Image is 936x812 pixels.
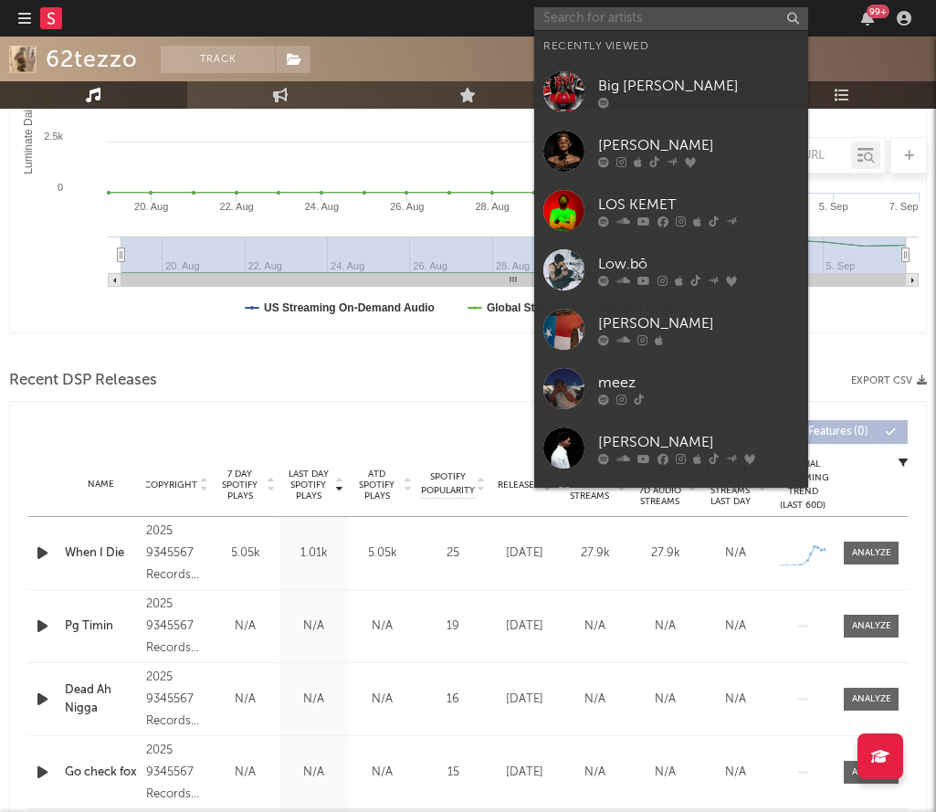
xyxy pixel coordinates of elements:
[65,681,137,717] a: Dead Ah Nigga
[494,691,555,709] div: [DATE]
[705,691,766,709] div: N/A
[598,312,799,334] div: [PERSON_NAME]
[352,764,412,782] div: N/A
[65,478,137,491] div: Name
[352,617,412,636] div: N/A
[534,121,808,181] a: [PERSON_NAME]
[146,521,206,586] div: 2025 9345567 Records DK
[494,544,555,563] div: [DATE]
[889,201,919,212] text: 7. Sep
[534,300,808,359] a: [PERSON_NAME]
[216,617,275,636] div: N/A
[564,617,626,636] div: N/A
[219,201,253,212] text: 22. Aug
[421,764,485,782] div: 15
[494,764,555,782] div: [DATE]
[421,691,485,709] div: 16
[44,131,63,142] text: 2.5k
[861,11,874,26] button: 99+
[635,544,696,563] div: 27.9k
[146,594,206,659] div: 2025 9345567 Records DK
[564,544,626,563] div: 27.9k
[534,478,808,537] a: GBaby Chef
[635,691,696,709] div: N/A
[58,182,63,193] text: 0
[598,372,799,394] div: meez
[65,617,137,636] a: Pg Timin
[705,764,766,782] div: N/A
[284,764,343,782] div: N/A
[494,617,555,636] div: [DATE]
[305,201,339,212] text: 24. Aug
[543,36,799,58] div: Recently Viewed
[161,46,275,73] button: Track
[598,431,799,453] div: [PERSON_NAME]
[705,544,766,563] div: N/A
[65,764,137,782] a: Go check fox
[134,201,168,212] text: 20. Aug
[284,617,343,636] div: N/A
[216,691,275,709] div: N/A
[534,240,808,300] a: Low.bō
[534,62,808,121] a: Big [PERSON_NAME]
[421,544,485,563] div: 25
[46,46,138,73] div: 62tezzo
[796,427,880,438] span: Features ( 0 )
[598,194,799,216] div: LOS KEMET
[598,134,799,156] div: [PERSON_NAME]
[146,740,206,806] div: 2025 9345567 Records DK
[421,617,485,636] div: 19
[264,301,435,314] text: US Streaming On-Demand Audio
[284,544,343,563] div: 1.01k
[352,691,412,709] div: N/A
[851,375,927,386] button: Export CSV
[144,480,197,490] span: Copyright
[9,370,157,392] span: Recent DSP Releases
[564,764,626,782] div: N/A
[534,418,808,478] a: [PERSON_NAME]
[352,544,412,563] div: 5.05k
[216,764,275,782] div: N/A
[390,201,424,212] text: 26. Aug
[867,5,889,18] div: 99 +
[534,359,808,418] a: meez
[635,764,696,782] div: N/A
[534,181,808,240] a: LOS KEMET
[421,470,475,498] span: Spotify Popularity
[487,301,677,314] text: Global Streaming On-Demand Audio
[146,667,206,733] div: 2025 9345567 Records DK
[352,469,401,501] span: ATD Spotify Plays
[598,253,799,275] div: Low.bō
[65,544,137,563] a: When I Die
[22,58,35,174] text: Luminate Daily Streams
[598,75,799,97] div: Big [PERSON_NAME]
[498,480,541,490] span: Released
[564,691,626,709] div: N/A
[284,691,343,709] div: N/A
[819,201,848,212] text: 5. Sep
[635,617,696,636] div: N/A
[216,469,264,501] span: 7 Day Spotify Plays
[475,201,509,212] text: 28. Aug
[284,469,332,501] span: Last Day Spotify Plays
[534,7,808,30] input: Search for artists
[216,544,275,563] div: 5.05k
[705,617,766,636] div: N/A
[784,420,908,444] button: Features(0)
